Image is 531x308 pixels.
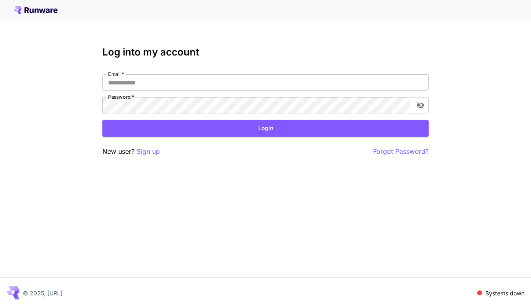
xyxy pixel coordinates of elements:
label: Password [108,93,134,100]
button: Sign up [137,146,160,157]
button: Forgot Password? [373,146,429,157]
p: Systems down [485,289,524,297]
p: © 2025, [URL] [23,289,62,297]
button: toggle password visibility [413,98,428,113]
button: Login [102,120,429,137]
label: Email [108,71,124,78]
p: New user? [102,146,160,157]
h3: Log into my account [102,47,429,58]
